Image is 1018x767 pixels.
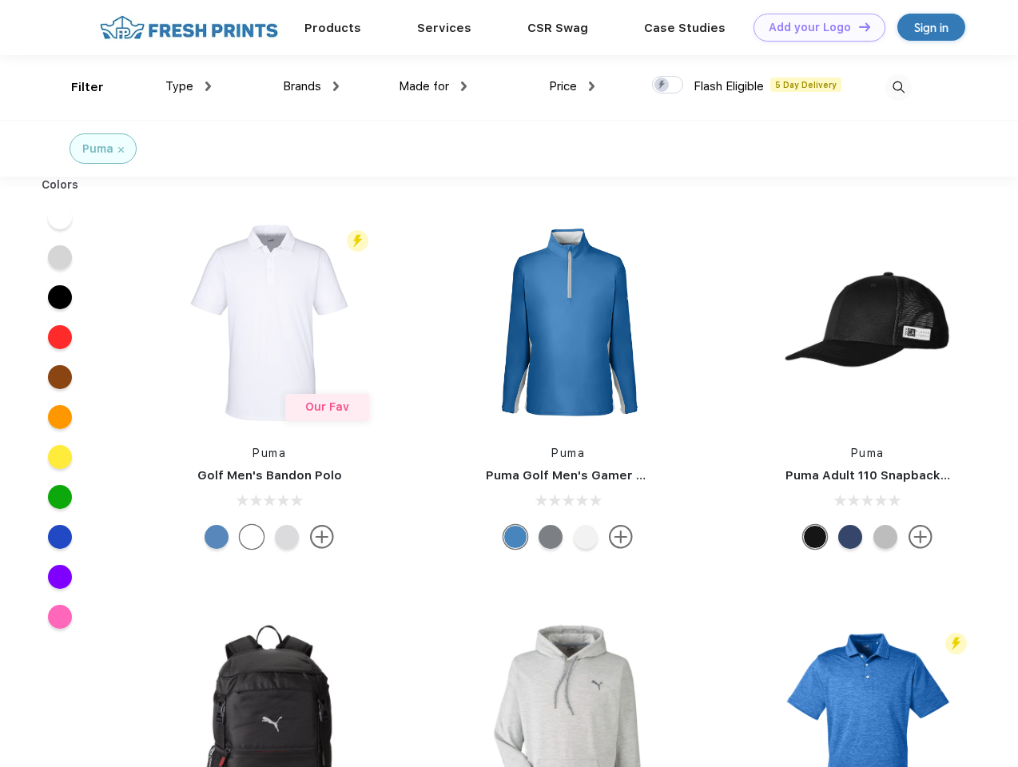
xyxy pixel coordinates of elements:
span: Flash Eligible [694,79,764,93]
img: fo%20logo%202.webp [95,14,283,42]
div: Puma [82,141,113,157]
a: CSR Swag [527,21,588,35]
a: Puma Golf Men's Gamer Golf Quarter-Zip [486,468,738,483]
img: func=resize&h=266 [163,217,376,429]
span: Type [165,79,193,93]
img: filter_cancel.svg [118,147,124,153]
div: Bright White [574,525,598,549]
img: dropdown.png [333,81,339,91]
img: flash_active_toggle.svg [347,230,368,252]
div: Colors [30,177,91,193]
div: Peacoat with Qut Shd [838,525,862,549]
div: Quiet Shade [539,525,563,549]
span: 5 Day Delivery [770,77,841,92]
img: more.svg [909,525,933,549]
a: Sign in [897,14,965,41]
img: DT [859,22,870,31]
img: func=resize&h=266 [462,217,674,429]
div: Lake Blue [205,525,229,549]
a: Puma [851,447,885,459]
span: Our Fav [305,400,349,413]
img: dropdown.png [205,81,211,91]
img: more.svg [609,525,633,549]
a: Services [417,21,471,35]
a: Puma [253,447,286,459]
img: desktop_search.svg [885,74,912,101]
div: Bright Cobalt [503,525,527,549]
div: High Rise [275,525,299,549]
a: Puma [551,447,585,459]
img: dropdown.png [461,81,467,91]
span: Made for [399,79,449,93]
span: Price [549,79,577,93]
div: Filter [71,78,104,97]
div: Quarry with Brt Whit [873,525,897,549]
div: Pma Blk with Pma Blk [803,525,827,549]
img: flash_active_toggle.svg [945,633,967,654]
div: Bright White [240,525,264,549]
img: more.svg [310,525,334,549]
span: Brands [283,79,321,93]
a: Golf Men's Bandon Polo [197,468,342,483]
img: dropdown.png [589,81,594,91]
div: Add your Logo [769,21,851,34]
a: Products [304,21,361,35]
div: Sign in [914,18,948,37]
img: func=resize&h=266 [762,217,974,429]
